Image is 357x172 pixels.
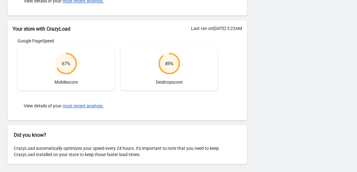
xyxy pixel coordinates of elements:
[14,131,241,139] h2: Did you know?
[18,38,218,44] div: Google PageSpeed
[62,61,70,67] div: 67 %
[8,139,247,164] div: CrazyLoad automatically optimizes your speed every 24 hours. It's important to note that you need...
[18,48,114,90] div: Mobile score
[121,48,218,90] div: Desktop score
[191,25,242,32] div: Last ran on [DATE] 3:23AM
[63,103,104,108] button: most recent analysis.
[18,96,218,115] div: View details of your
[13,25,242,33] h2: Your store with CrazyLoad
[165,61,173,67] div: 89 %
